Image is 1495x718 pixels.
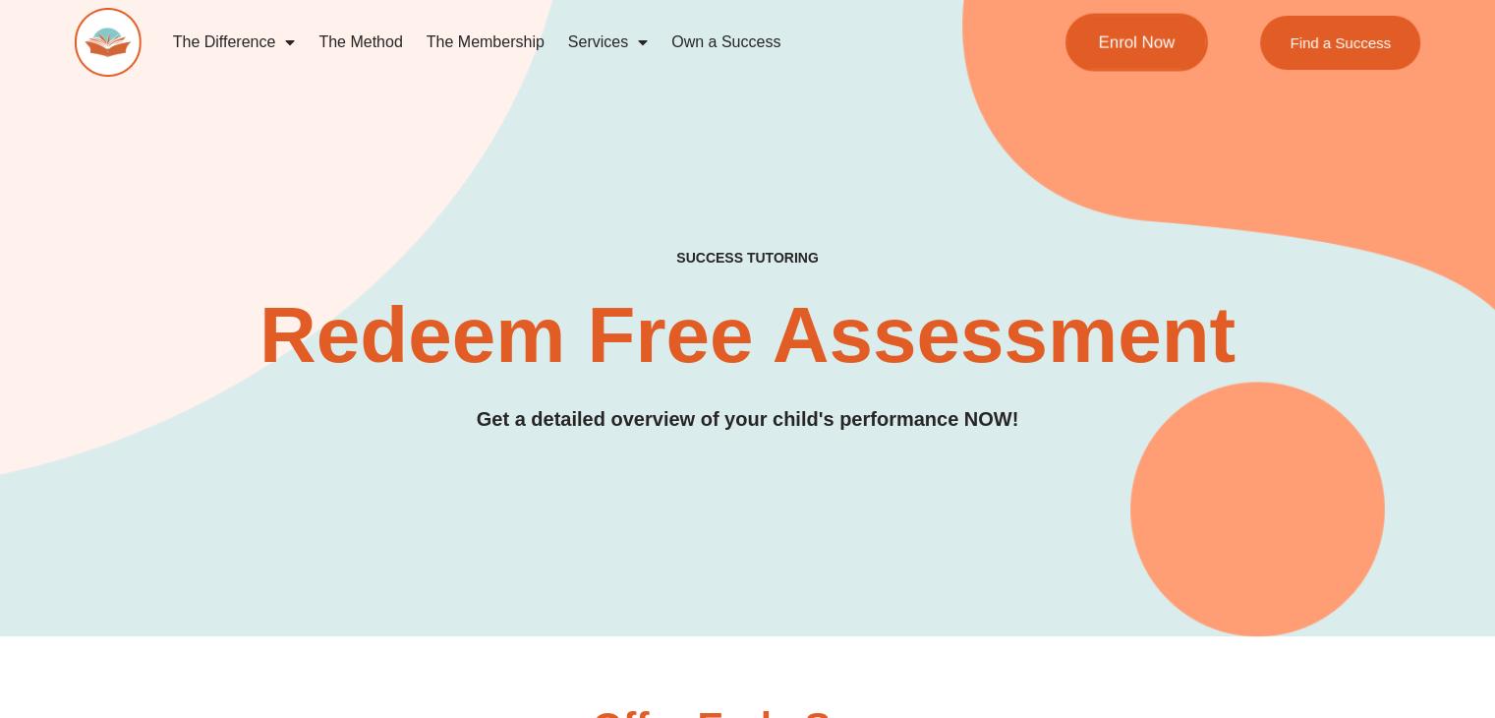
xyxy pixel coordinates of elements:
h4: SUCCESS TUTORING​ [548,250,947,267]
a: The Method [307,20,414,65]
a: Services [556,20,660,65]
a: The Difference [161,20,308,65]
h2: Redeem Free Assessment [75,296,1420,375]
h3: Get a detailed overview of your child's performance NOW! [75,404,1420,435]
span: Enrol Now [1098,34,1175,51]
a: Find a Success [1260,16,1420,70]
nav: Menu [161,20,993,65]
a: Own a Success [660,20,792,65]
iframe: Chat Widget [1397,624,1495,718]
span: Find a Success [1290,35,1391,50]
a: Enrol Now [1065,14,1208,72]
a: The Membership [415,20,556,65]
